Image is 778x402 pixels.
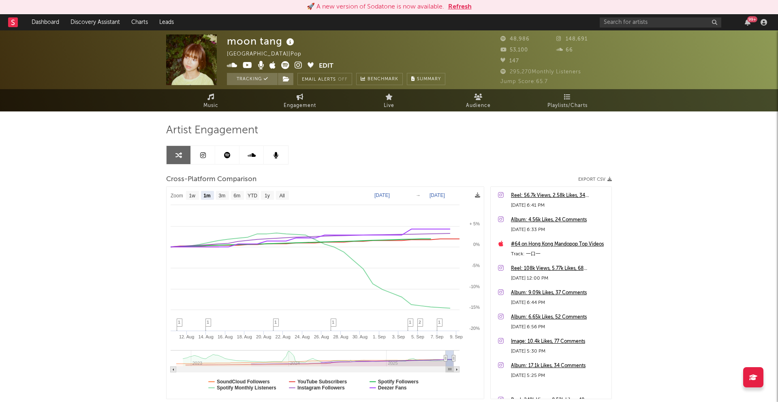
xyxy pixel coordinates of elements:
text: Deezer Fans [378,385,407,391]
span: Cross-Platform Comparison [166,175,256,184]
a: Discovery Assistant [65,14,126,30]
a: Benchmark [356,73,403,85]
span: 147 [500,58,519,64]
text: 7. Sep [431,334,444,339]
text: 1. Sep [373,334,386,339]
div: [DATE] 5:25 PM [511,371,607,381]
a: Engagement [255,89,344,111]
text: YTD [248,193,257,199]
a: Album: 6.65k Likes, 52 Comments [511,312,607,322]
a: Reel: 56.7k Views, 2.58k Likes, 34 Comments [511,191,607,201]
text: 30. Aug [353,334,368,339]
button: 99+ [745,19,750,26]
div: [DATE] 6:44 PM [511,298,607,308]
a: Album: 17.1k Likes, 34 Comments [511,361,607,371]
text: 12. Aug [179,334,194,339]
a: Reel: 108k Views, 5.77k Likes, 68 Comments [511,264,607,274]
a: Live [344,89,434,111]
text: SoundCloud Followers [217,379,270,385]
span: 2 [419,320,421,325]
div: [DATE] 5:30 PM [511,346,607,356]
text: YouTube Subscribers [297,379,347,385]
span: Jump Score: 65.7 [500,79,548,84]
text: 3m [219,193,226,199]
text: Spotify Followers [378,379,419,385]
span: Playlists/Charts [547,101,588,111]
text: 24. Aug [295,334,310,339]
input: Search for artists [600,17,721,28]
text: 20. Aug [256,334,271,339]
span: 1 [438,320,440,325]
a: Dashboard [26,14,65,30]
text: Zoom [171,193,183,199]
a: Album: 9.09k Likes, 37 Comments [511,288,607,298]
text: 5. Sep [411,334,424,339]
text: Spotify Monthly Listeners [217,385,276,391]
span: 148,691 [556,36,588,42]
text: -15% [469,305,480,310]
button: Export CSV [578,177,612,182]
text: 26. Aug [314,334,329,339]
button: Email AlertsOff [297,73,352,85]
button: Edit [319,61,333,71]
text: 6m [234,193,241,199]
button: Tracking [227,73,278,85]
span: Engagement [284,101,316,111]
span: 53,100 [500,47,528,53]
div: [DATE] 12:00 PM [511,274,607,283]
div: 🚀 A new version of Sodatone is now available. [307,2,444,12]
a: Album: 4.56k Likes, 24 Comments [511,215,607,225]
span: 48,986 [500,36,530,42]
a: Playlists/Charts [523,89,612,111]
span: Audience [466,101,491,111]
text: → [416,192,421,198]
text: 1m [203,193,210,199]
text: 3. Sep [392,334,405,339]
a: Charts [126,14,154,30]
text: 28. Aug [333,334,348,339]
div: #64 on Hong Kong Mandopop Top Videos [511,239,607,249]
a: Leads [154,14,180,30]
em: Off [338,77,348,82]
span: Summary [417,77,441,81]
span: 295,270 Monthly Listeners [500,69,581,75]
div: [DATE] 6:41 PM [511,201,607,210]
text: 16. Aug [218,334,233,339]
span: 1 [332,320,334,325]
span: Benchmark [368,75,398,84]
button: Refresh [448,2,472,12]
text: -5% [472,263,480,268]
div: 99 + [747,16,757,22]
span: Live [384,101,394,111]
text: [DATE] [430,192,445,198]
text: 18. Aug [237,334,252,339]
text: -20% [469,326,480,331]
div: [DATE] 6:56 PM [511,322,607,332]
span: 1 [178,320,180,325]
text: 22. Aug [276,334,291,339]
div: moon tang [227,34,296,48]
span: Music [203,101,218,111]
text: 14. Aug [198,334,213,339]
a: Music [166,89,255,111]
span: 1 [207,320,209,325]
a: Image: 10.4k Likes, 77 Comments [511,337,607,346]
span: Artist Engagement [166,126,258,135]
text: 9. Sep [450,334,463,339]
div: Track: 一口一 [511,249,607,259]
div: [DATE] 6:33 PM [511,225,607,235]
div: [GEOGRAPHIC_DATA] | Pop [227,49,311,59]
text: 1w [189,193,196,199]
text: + 5% [470,221,480,226]
span: 1 [409,320,411,325]
text: Instagram Followers [297,385,345,391]
button: Summary [407,73,445,85]
span: 66 [556,47,573,53]
text: [DATE] [374,192,390,198]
